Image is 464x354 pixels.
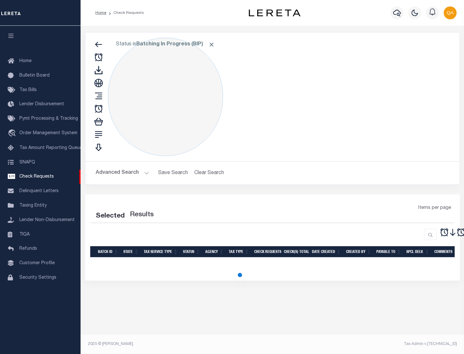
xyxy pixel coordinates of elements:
[404,246,432,257] th: Spcl Delv.
[180,246,203,257] th: Status
[19,131,77,135] span: Order Management System
[95,11,106,15] a: Home
[96,167,149,179] button: Advanced Search
[106,10,144,16] li: Check Requests
[95,246,121,257] th: Batch Id
[130,210,154,220] label: Results
[432,246,461,257] th: Comments
[203,246,226,257] th: Agency
[19,116,78,121] span: Pymt Processing & Tracking
[19,146,82,150] span: Tax Amount Reporting Queue
[8,129,18,138] i: travel_explore
[208,41,215,48] span: Click to Remove
[19,232,30,237] span: TIQA
[19,174,54,179] span: Check Requests
[19,247,37,251] span: Refunds
[96,211,125,221] div: Selected
[19,73,50,78] span: Bulletin Board
[19,218,75,222] span: Lender Non-Disbursement
[19,59,32,63] span: Home
[121,246,141,257] th: State
[374,246,404,257] th: Payable To
[108,38,223,156] div: Click to Edit
[418,205,451,212] span: Items per page
[19,189,59,193] span: Delinquent Letters
[141,246,180,257] th: Tax Service Type
[19,160,35,164] span: SNAPQ
[19,102,64,107] span: Lender Disbursement
[19,88,37,92] span: Tax Bills
[192,167,227,179] button: Clear Search
[252,246,281,257] th: Check Requests
[19,203,47,208] span: Taxing Entity
[277,341,457,347] div: Tax Admin v.[TECHNICAL_ID]
[83,341,273,347] div: 2025 © [PERSON_NAME].
[226,246,252,257] th: Tax Type
[343,246,374,257] th: Created By
[444,6,457,19] img: svg+xml;base64,PHN2ZyB4bWxucz0iaHR0cDovL3d3dy53My5vcmcvMjAwMC9zdmciIHBvaW50ZXItZXZlbnRzPSJub25lIi...
[136,42,215,47] b: Batching In Progress (BIP)
[281,246,309,257] th: Check(s) Total
[19,261,55,265] span: Customer Profile
[19,275,56,280] span: Security Settings
[249,9,300,16] img: logo-dark.svg
[154,167,192,179] button: Save Search
[309,246,343,257] th: Date Created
